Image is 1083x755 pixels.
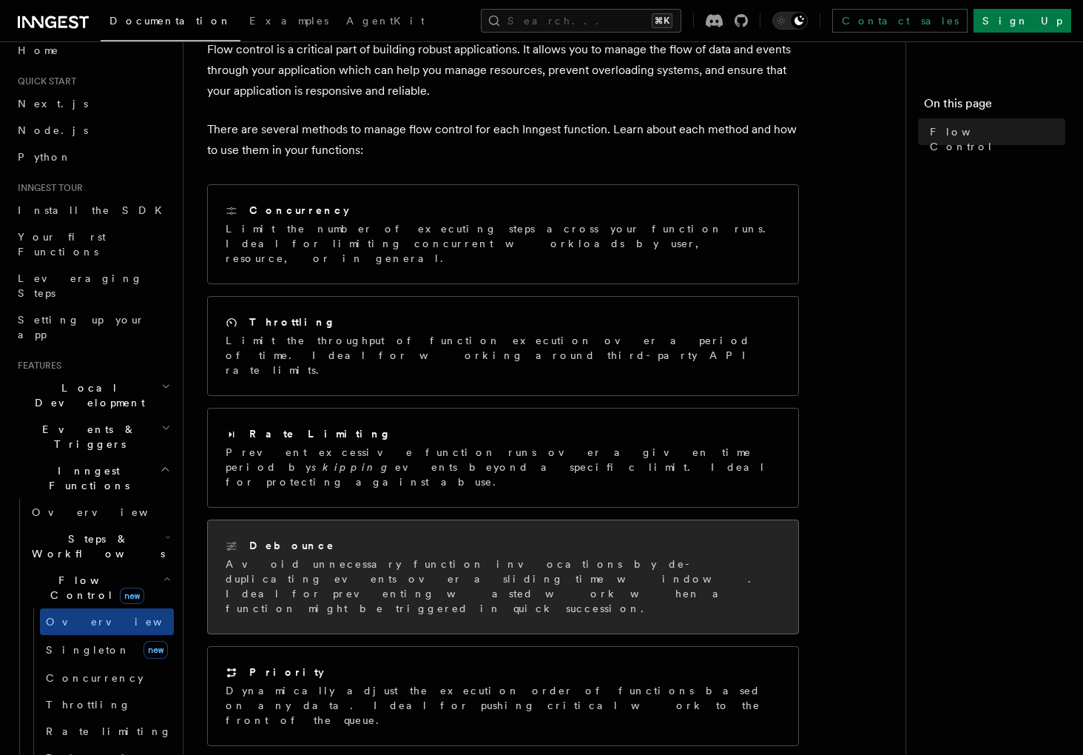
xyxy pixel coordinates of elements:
[12,197,174,224] a: Install the SDK
[46,699,131,711] span: Throttling
[924,118,1065,160] a: Flow Control
[46,644,130,656] span: Singleton
[18,98,88,110] span: Next.js
[46,672,144,684] span: Concurrency
[120,588,144,604] span: new
[12,265,174,306] a: Leveraging Steps
[46,616,198,628] span: Overview
[40,718,174,745] a: Rate limiting
[40,635,174,665] a: Singletonnew
[32,506,184,518] span: Overview
[26,567,174,608] button: Flow Controlnew
[18,204,171,216] span: Install the SDK
[337,4,433,40] a: AgentKit
[12,144,174,170] a: Python
[240,4,337,40] a: Examples
[12,375,174,416] button: Local Development
[18,231,106,258] span: Your first Functions
[18,43,59,58] span: Home
[18,272,143,299] span: Leveraging Steps
[26,531,165,561] span: Steps & Workflows
[12,182,83,194] span: Inngest tour
[40,691,174,718] a: Throttling
[109,15,232,27] span: Documentation
[311,461,395,473] em: skipping
[12,457,174,499] button: Inngest Functions
[249,665,324,679] h2: Priority
[12,306,174,348] a: Setting up your app
[772,12,808,30] button: Toggle dark mode
[652,13,672,28] kbd: ⌘K
[26,499,174,526] a: Overview
[12,90,174,117] a: Next.js
[101,4,240,41] a: Documentation
[249,538,335,553] h2: Debounce
[18,151,72,163] span: Python
[12,117,174,144] a: Node.js
[207,408,799,508] a: Rate LimitingPrevent excessive function runs over a given time period byskippingevents beyond a s...
[226,557,780,616] p: Avoid unnecessary function invocations by de-duplicating events over a sliding time window. Ideal...
[12,75,76,87] span: Quick start
[12,416,174,457] button: Events & Triggers
[481,9,681,33] button: Search...⌘K
[207,646,799,746] a: PriorityDynamically adjust the execution order of functions based on any data. Ideal for pushing ...
[46,725,172,737] span: Rate limiting
[832,9,968,33] a: Contact sales
[12,380,161,410] span: Local Development
[207,39,799,101] p: Flow control is a critical part of building robust applications. It allows you to manage the flow...
[346,15,425,27] span: AgentKit
[924,95,1065,118] h4: On this page
[226,445,780,489] p: Prevent excessive function runs over a given time period by events beyond a specific limit. Ideal...
[144,641,168,659] span: new
[974,9,1071,33] a: Sign Up
[12,360,61,372] span: Features
[26,573,163,603] span: Flow Control
[18,314,145,340] span: Setting up your app
[18,124,88,136] span: Node.js
[12,37,174,64] a: Home
[207,520,799,634] a: DebounceAvoid unnecessary function invocations by de-duplicating events over a sliding time windo...
[207,296,799,396] a: ThrottlingLimit the throughput of function execution over a period of time. Ideal for working aro...
[249,203,349,218] h2: Concurrency
[12,422,161,452] span: Events & Triggers
[40,608,174,635] a: Overview
[226,683,780,728] p: Dynamically adjust the execution order of functions based on any data. Ideal for pushing critical...
[12,224,174,265] a: Your first Functions
[40,665,174,691] a: Concurrency
[226,221,780,266] p: Limit the number of executing steps across your function runs. Ideal for limiting concurrent work...
[249,15,328,27] span: Examples
[930,124,1065,154] span: Flow Control
[26,526,174,567] button: Steps & Workflows
[249,426,391,441] h2: Rate Limiting
[226,333,780,377] p: Limit the throughput of function execution over a period of time. Ideal for working around third-...
[207,184,799,284] a: ConcurrencyLimit the number of executing steps across your function runs. Ideal for limiting conc...
[12,463,160,493] span: Inngest Functions
[249,315,336,329] h2: Throttling
[207,119,799,161] p: There are several methods to manage flow control for each Inngest function. Learn about each meth...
